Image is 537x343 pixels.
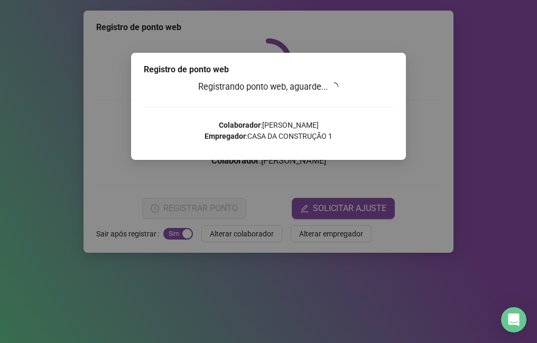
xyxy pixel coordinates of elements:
h3: Registrando ponto web, aguarde... [144,80,393,94]
strong: Colaborador [219,121,261,129]
strong: Empregador [205,132,246,140]
span: loading [329,81,339,91]
div: Open Intercom Messenger [501,307,526,332]
div: Registro de ponto web [144,63,393,76]
p: : [PERSON_NAME] : CASA DA CONSTRUÇÃO 1 [144,120,393,142]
